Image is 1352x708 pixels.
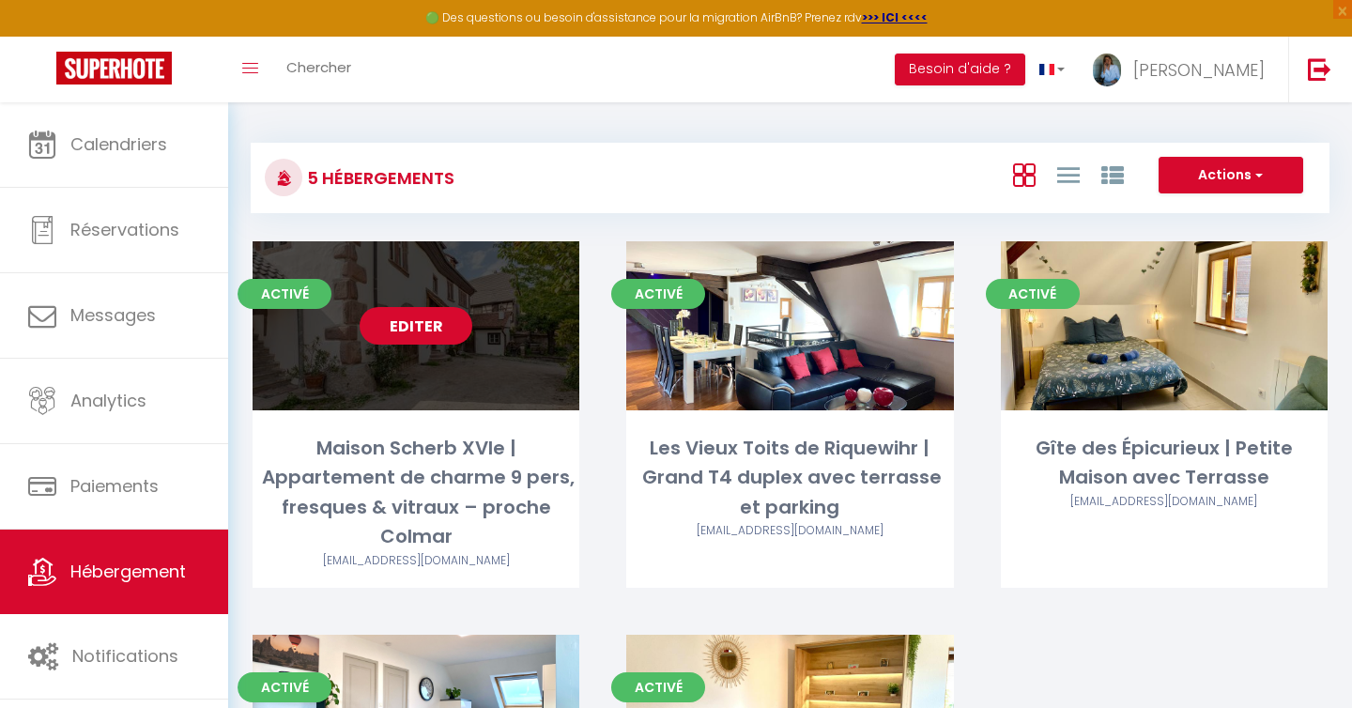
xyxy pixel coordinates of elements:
span: Activé [986,279,1080,309]
a: >>> ICI <<<< [862,9,928,25]
img: Super Booking [56,52,172,85]
h3: 5 Hébergements [302,157,454,199]
div: Maison Scherb XVIe | Appartement de charme 9 pers, fresques & vitraux – proche Colmar [253,434,579,552]
span: [PERSON_NAME] [1133,58,1265,82]
img: ... [1093,54,1121,86]
a: Editer [360,307,472,345]
div: Airbnb [626,522,953,540]
span: Chercher [286,57,351,77]
a: Vue en Liste [1057,159,1080,190]
span: Analytics [70,389,146,412]
a: Vue par Groupe [1101,159,1124,190]
a: ... [PERSON_NAME] [1079,37,1288,102]
button: Actions [1159,157,1303,194]
span: Activé [238,672,331,702]
button: Besoin d'aide ? [895,54,1025,85]
div: Les Vieux Toits de Riquewihr | Grand T4 duplex avec terrasse et parking [626,434,953,522]
span: Activé [611,672,705,702]
div: Airbnb [253,552,579,570]
img: logout [1308,57,1331,81]
span: Paiements [70,474,159,498]
a: Vue en Box [1013,159,1036,190]
span: Activé [238,279,331,309]
span: Messages [70,303,156,327]
span: Réservations [70,218,179,241]
span: Calendriers [70,132,167,156]
span: Activé [611,279,705,309]
span: Notifications [72,644,178,668]
a: Chercher [272,37,365,102]
div: Gîte des Épicurieux | Petite Maison avec Terrasse [1001,434,1328,493]
div: Airbnb [1001,493,1328,511]
span: Hébergement [70,560,186,583]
